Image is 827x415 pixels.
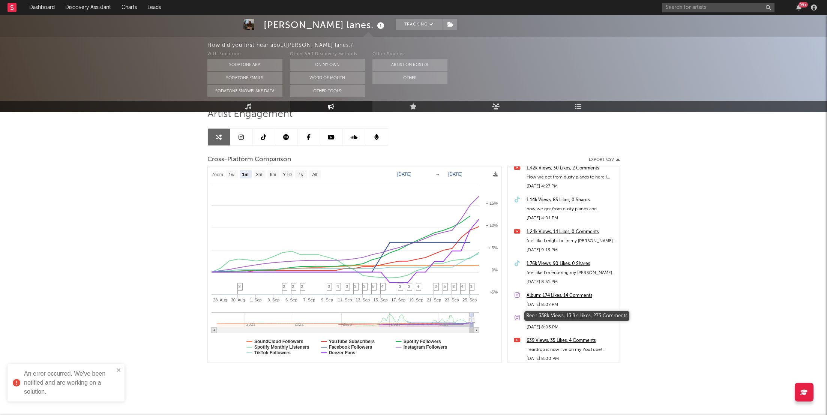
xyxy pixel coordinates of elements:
[486,223,498,228] text: + 10%
[116,367,122,374] button: close
[303,298,315,302] text: 7. Sep
[256,172,262,177] text: 3m
[270,172,276,177] text: 6m
[490,290,498,294] text: -5%
[662,3,774,12] input: Search for artists
[527,268,616,277] div: feel like I’m entering my [PERSON_NAME] era with this one #newmusic #singersongwriter #piano #alt...
[373,298,387,302] text: 15. Sep
[444,284,446,289] span: 5
[486,201,498,205] text: + 15%
[207,85,282,97] button: Sodatone Snowflake Data
[363,284,366,289] span: 3
[338,298,352,302] text: 11. Sep
[448,172,462,177] text: [DATE]
[329,350,355,355] text: Deezer Fans
[242,172,248,177] text: 1m
[231,298,245,302] text: 30. Aug
[527,246,616,255] div: [DATE] 9:13 PM
[356,298,370,302] text: 13. Sep
[409,298,423,302] text: 19. Sep
[527,354,616,363] div: [DATE] 8:00 PM
[329,345,372,350] text: Facebook Followers
[527,323,616,332] div: [DATE] 8:03 PM
[462,298,477,302] text: 25. Sep
[321,298,333,302] text: 9. Sep
[527,182,616,191] div: [DATE] 4:27 PM
[301,284,303,289] span: 2
[527,196,616,205] a: 1.14k Views, 85 Likes, 0 Shares
[337,284,339,289] span: 4
[292,284,294,289] span: 2
[527,164,616,173] a: 1.42k Views, 30 Likes, 2 Comments
[299,172,303,177] text: 1y
[527,291,616,300] a: Album: 174 Likes, 14 Comments
[372,284,375,289] span: 5
[527,173,616,182] div: How we got from dusty pianos to here I have no idea but it’s coming !! #newmusic #altpop #piano
[408,284,410,289] span: 3
[207,110,293,119] span: Artist Engagement
[283,284,285,289] span: 2
[435,172,440,177] text: →
[527,259,616,268] a: 1.76k Views, 90 Likes, 0 Shares
[372,59,447,71] button: Artist on Roster
[403,339,441,344] text: Spotify Followers
[290,85,365,97] button: Other Tools
[264,19,386,31] div: [PERSON_NAME] lanes.
[589,157,620,162] button: Export CSV
[290,72,365,84] button: Word Of Mouth
[527,214,616,223] div: [DATE] 4:01 PM
[24,369,114,396] div: An error occurred. We've been notified and are working on a solution.
[796,4,801,10] button: 99+
[399,284,401,289] span: 3
[329,339,375,344] text: YouTube Subscribers
[527,300,616,309] div: [DATE] 8:07 PM
[381,284,384,289] span: 4
[397,172,411,177] text: [DATE]
[290,59,365,71] button: On My Own
[372,72,447,84] button: Other
[444,298,459,302] text: 23. Sep
[354,284,357,289] span: 3
[312,172,317,177] text: All
[282,172,291,177] text: YTD
[527,314,616,323] a: Reel: 338k Views, 13.8k Likes, 275 Comments
[346,284,348,289] span: 3
[527,277,616,286] div: [DATE] 8:51 PM
[403,345,447,350] text: Instagram Followers
[228,172,234,177] text: 1w
[427,298,441,302] text: 21. Sep
[285,298,297,302] text: 5. Sep
[470,284,473,289] span: 1
[207,155,291,164] span: Cross-Platform Comparison
[213,298,227,302] text: 28. Aug
[267,298,279,302] text: 3. Sep
[328,284,330,289] span: 3
[527,228,616,237] a: 1.24k Views, 14 Likes, 0 Comments
[417,284,419,289] span: 4
[527,336,616,345] div: 639 Views, 35 Likes, 4 Comments
[798,2,808,7] div: 99 +
[207,50,282,59] div: With Sodatone
[461,284,464,289] span: 4
[254,345,309,350] text: Spotify Monthly Listeners
[207,59,282,71] button: Sodatone App
[453,284,455,289] span: 2
[396,19,443,30] button: Tracking
[212,172,223,177] text: Zoom
[435,284,437,289] span: 3
[207,72,282,84] button: Sodatone Emails
[492,268,498,272] text: 0%
[372,50,447,59] div: Other Sources
[249,298,261,302] text: 1. Sep
[254,339,303,344] text: SoundCloud Followers
[254,350,291,355] text: TikTok Followers
[488,246,498,250] text: + 5%
[391,298,405,302] text: 17. Sep
[290,50,365,59] div: Other A&R Discovery Methods
[527,345,616,354] div: Teardrop is now live on my YouTube! #teardrop #massiveattack #baileylanesteardrop #piano #singer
